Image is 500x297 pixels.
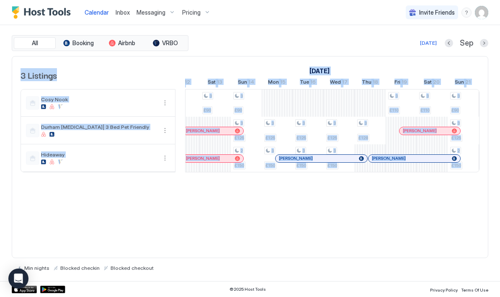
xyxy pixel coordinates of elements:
span: [PERSON_NAME] [403,128,437,133]
span: 3 [457,120,460,126]
span: Durham [MEDICAL_DATA]| 3 Bed Pet Friendly [41,124,157,130]
span: £125 [451,135,461,141]
span: £110 [389,108,399,113]
span: 3 [395,93,398,99]
span: Fri [394,79,400,87]
button: Previous month [445,39,453,47]
span: Pricing [182,9,201,16]
span: VRBO [162,39,178,47]
span: 13 [217,79,222,87]
span: [PERSON_NAME] [186,128,220,133]
span: 3 [271,120,274,126]
span: 3 [240,120,243,126]
button: More options [160,153,170,163]
span: Invite Friends [419,9,455,16]
span: Blocked checkout [111,265,154,271]
a: Inbox [116,8,130,17]
span: 3 [240,93,243,99]
span: 19 [402,79,407,87]
span: [PERSON_NAME] [279,156,313,161]
a: September 19, 2025 [392,77,409,89]
span: 20 [433,79,440,87]
span: £125 [235,135,244,141]
span: £90 [451,108,459,113]
a: September 21, 2025 [453,77,473,89]
div: Open Intercom Messenger [8,269,28,289]
button: Airbnb [101,37,143,49]
span: 3 [302,120,305,126]
span: 3 [333,120,336,126]
span: Airbnb [118,39,135,47]
span: Sep [460,38,473,48]
span: £150 [451,163,461,168]
span: Hideaway [41,151,157,158]
span: 3 [364,120,367,126]
a: Host Tools Logo [12,6,75,19]
span: 18 [373,79,378,87]
span: © 2025 Host Tools [229,287,266,292]
a: September 15, 2025 [266,77,288,89]
a: Google Play Store [40,286,65,293]
div: menu [160,98,170,108]
a: Privacy Policy [430,285,458,294]
span: £150 [265,163,275,168]
span: Terms Of Use [461,287,488,292]
button: More options [160,125,170,136]
span: Sat [208,79,216,87]
span: 16 [310,79,316,87]
button: More options [160,98,170,108]
span: Thu [362,79,371,87]
span: Sat [424,79,432,87]
span: Cosy Nook [41,96,157,102]
span: All [32,39,38,47]
span: 2 [457,148,460,154]
div: [DATE] [420,39,437,47]
a: September 14, 2025 [236,77,256,89]
div: User profile [475,6,488,19]
button: All [14,37,56,49]
span: Calendar [85,9,109,16]
span: £128 [358,135,368,141]
a: September 16, 2025 [298,77,318,89]
a: September 17, 2025 [328,77,350,89]
span: Messaging [137,9,165,16]
span: £110 [420,108,430,113]
span: Inbox [116,9,130,16]
div: menu [160,153,170,163]
span: Booking [72,39,94,47]
a: App Store [12,286,37,293]
a: September 20, 2025 [422,77,442,89]
span: 12 [185,79,190,87]
span: [PERSON_NAME] [372,156,406,161]
span: Blocked checkin [60,265,100,271]
span: Sun [455,79,464,87]
a: Terms Of Use [461,285,488,294]
span: Min nights [24,265,49,271]
button: [DATE] [419,38,438,48]
span: 14 [248,79,254,87]
button: VRBO [144,37,186,49]
span: £90 [204,108,211,113]
div: tab-group [12,35,188,51]
span: £150 [235,163,244,168]
span: Mon [268,79,279,87]
div: menu [461,8,472,18]
span: 3 [426,93,429,99]
span: Sun [238,79,247,87]
span: 3 [209,93,212,99]
a: September 1, 2025 [307,65,332,77]
span: £90 [235,108,242,113]
span: £125 [265,135,275,141]
span: Tue [300,79,309,87]
div: menu [160,125,170,136]
span: £125 [327,135,337,141]
span: £150 [296,163,306,168]
button: Next month [480,39,488,47]
span: £150 [327,163,337,168]
span: 15 [280,79,286,87]
span: Wed [330,79,341,87]
a: Calendar [85,8,109,17]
